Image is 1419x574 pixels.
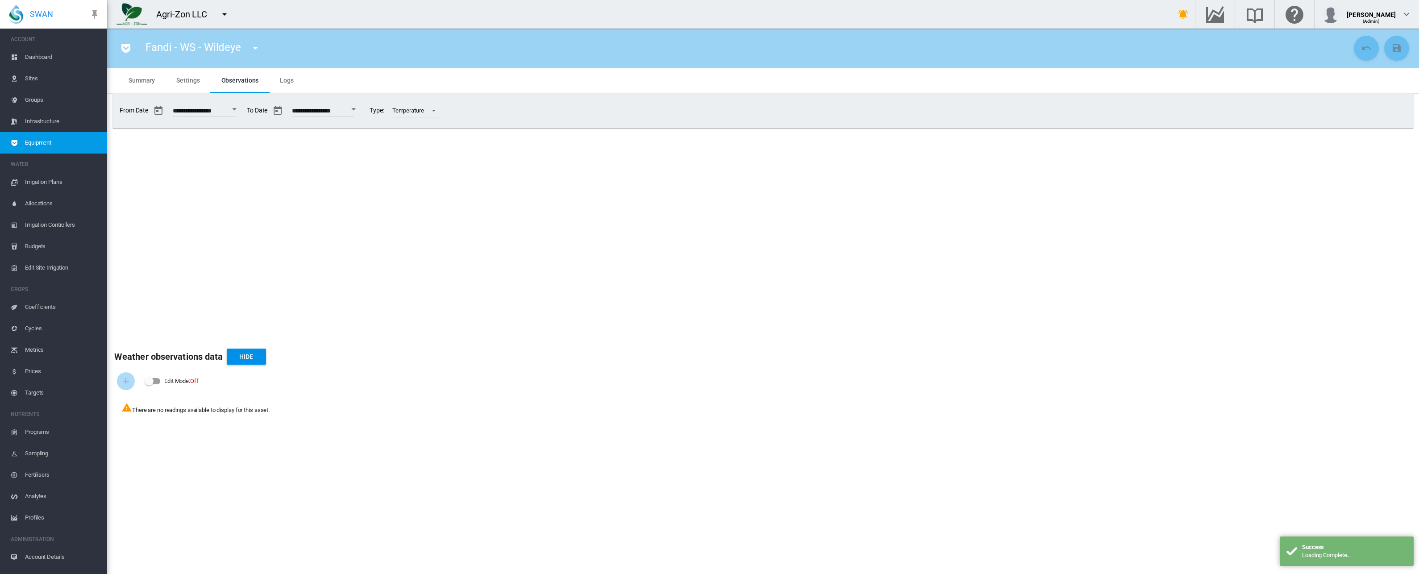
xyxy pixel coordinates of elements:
span: Cycles [25,318,100,339]
img: 7FicoSLW9yRjj7F2+0uvjPufP+ga39vogPu+G1+wvBtcm3fNv859aGr42DJ5pXiEAAAAAAAAAAAAAAAAAAAAAAAAAAAAAAAAA... [117,3,147,25]
span: Allocations [25,193,100,214]
span: Irrigation Controllers [25,214,100,236]
md-icon: icon-pocket [121,43,131,54]
button: Hide [227,349,266,365]
md-icon: icon-pin [89,9,100,20]
span: Infrastructure [25,111,100,132]
md-icon: icon-chevron-down [1401,9,1412,20]
img: profile.jpg [1322,5,1340,23]
button: md-calendar [150,102,167,120]
button: icon-menu-down [246,39,264,57]
span: Budgets [25,236,100,257]
md-icon: Click here for help [1284,9,1305,20]
span: Metrics [25,339,100,361]
span: Analytes [25,486,100,507]
div: Edit Mode: [164,375,199,387]
span: (Admin) [1363,19,1380,24]
md-icon: Search the knowledge base [1244,9,1265,20]
span: Dashboard [25,46,100,68]
md-icon: icon-undo [1361,43,1372,54]
button: icon-menu-down [216,5,233,23]
md-icon: icon-menu-down [219,9,230,20]
div: Success Loading Complete... [1280,537,1414,566]
md-icon: icon-bell-ring [1178,9,1189,20]
span: Fandi - WS - Wildeye [146,41,241,54]
span: Observations [221,77,259,84]
button: Cancel Changes [1354,36,1379,61]
button: icon-pocket [117,39,135,57]
span: Equipment [25,132,100,154]
span: Groups [25,89,100,111]
span: Sites [25,68,100,89]
md-switch: Edit Mode: Off [145,374,199,388]
span: Profiles [25,507,100,528]
span: Prices [25,361,100,382]
md-icon: icon-plus [121,376,131,387]
div: There are no readings available to display for this asset. [114,395,1412,421]
span: SWAN [30,8,53,20]
div: Success [1302,543,1407,551]
div: [PERSON_NAME] [1347,7,1396,16]
span: Coefficients [25,296,100,318]
span: Programs [25,421,100,443]
span: Summary [129,77,155,84]
md-icon: icon-menu-down [250,43,261,54]
img: SWAN-Landscape-Logo-Colour-drop.png [9,5,23,24]
span: Account Details [25,546,100,568]
button: Add Weather Rollup Obs Record [117,372,135,390]
span: Sampling [25,443,100,464]
button: Open calendar [345,101,362,117]
span: Settings [176,77,200,84]
button: icon-bell-ring [1174,5,1192,23]
span: NUTRIENTS [11,407,100,421]
span: Off [190,378,199,384]
span: ACCOUNT [11,32,100,46]
span: CROPS [11,282,100,296]
span: Irrigation Plans [25,171,100,193]
span: From Date [120,102,240,120]
md-icon: Go to the Data Hub [1204,9,1226,20]
b: Weather observations data [114,351,223,362]
div: Loading Complete... [1302,551,1407,559]
span: Fertilisers [25,464,100,486]
button: Open calendar [226,101,242,117]
span: ADMINISTRATION [11,532,100,546]
span: Targets [25,382,100,403]
span: Edit Site Irrigation [25,257,100,279]
button: md-calendar [269,102,287,120]
span: WATER [11,157,100,171]
span: To Date [247,102,359,120]
div: Temperature [392,107,424,114]
span: Logs [280,77,294,84]
button: Save Changes [1384,36,1409,61]
span: Type: [370,106,384,115]
div: Agri-Zon LLC [156,8,215,21]
md-icon: icon-content-save [1391,43,1402,54]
